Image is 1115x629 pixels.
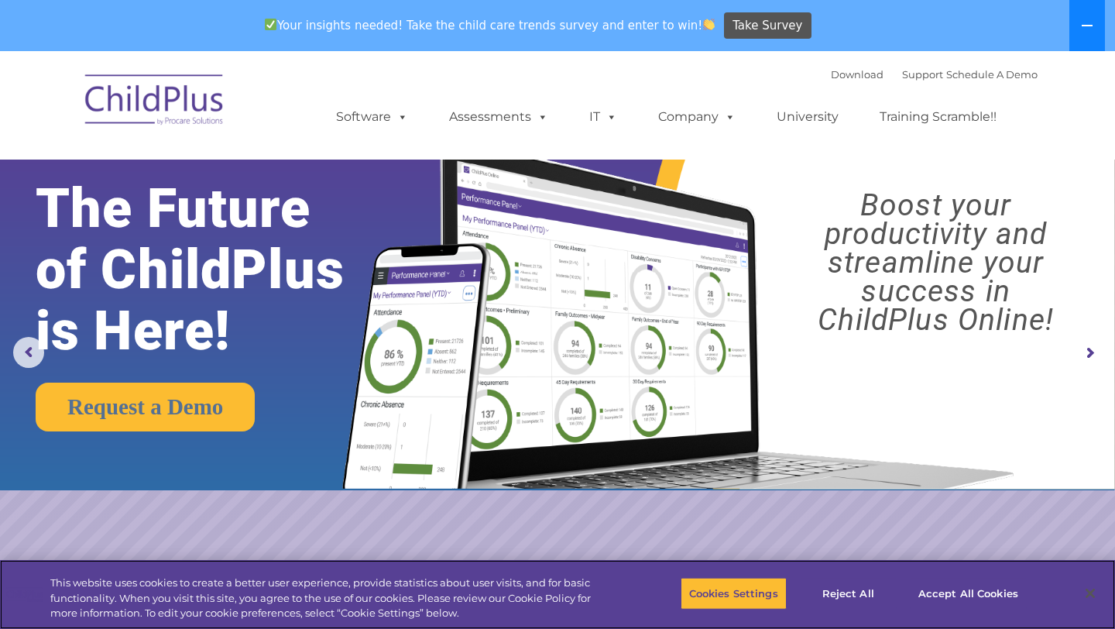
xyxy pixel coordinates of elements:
[902,68,943,81] a: Support
[910,577,1027,610] button: Accept All Cookies
[258,10,722,40] span: Your insights needed! Take the child care trends survey and enter to win!
[831,68,1038,81] font: |
[1073,576,1107,610] button: Close
[724,12,811,40] a: Take Survey
[265,19,276,30] img: ✅
[864,101,1012,132] a: Training Scramble!!
[681,577,787,610] button: Cookies Settings
[574,101,633,132] a: IT
[36,178,392,362] rs-layer: The Future of ChildPlus is Here!
[703,19,715,30] img: 👏
[215,102,262,114] span: Last name
[77,64,232,141] img: ChildPlus by Procare Solutions
[800,577,897,610] button: Reject All
[434,101,564,132] a: Assessments
[36,383,255,431] a: Request a Demo
[761,101,854,132] a: University
[831,68,883,81] a: Download
[732,12,802,40] span: Take Survey
[643,101,751,132] a: Company
[321,101,424,132] a: Software
[770,191,1101,335] rs-layer: Boost your productivity and streamline your success in ChildPlus Online!
[215,166,281,177] span: Phone number
[946,68,1038,81] a: Schedule A Demo
[50,576,613,621] div: This website uses cookies to create a better user experience, provide statistics about user visit...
